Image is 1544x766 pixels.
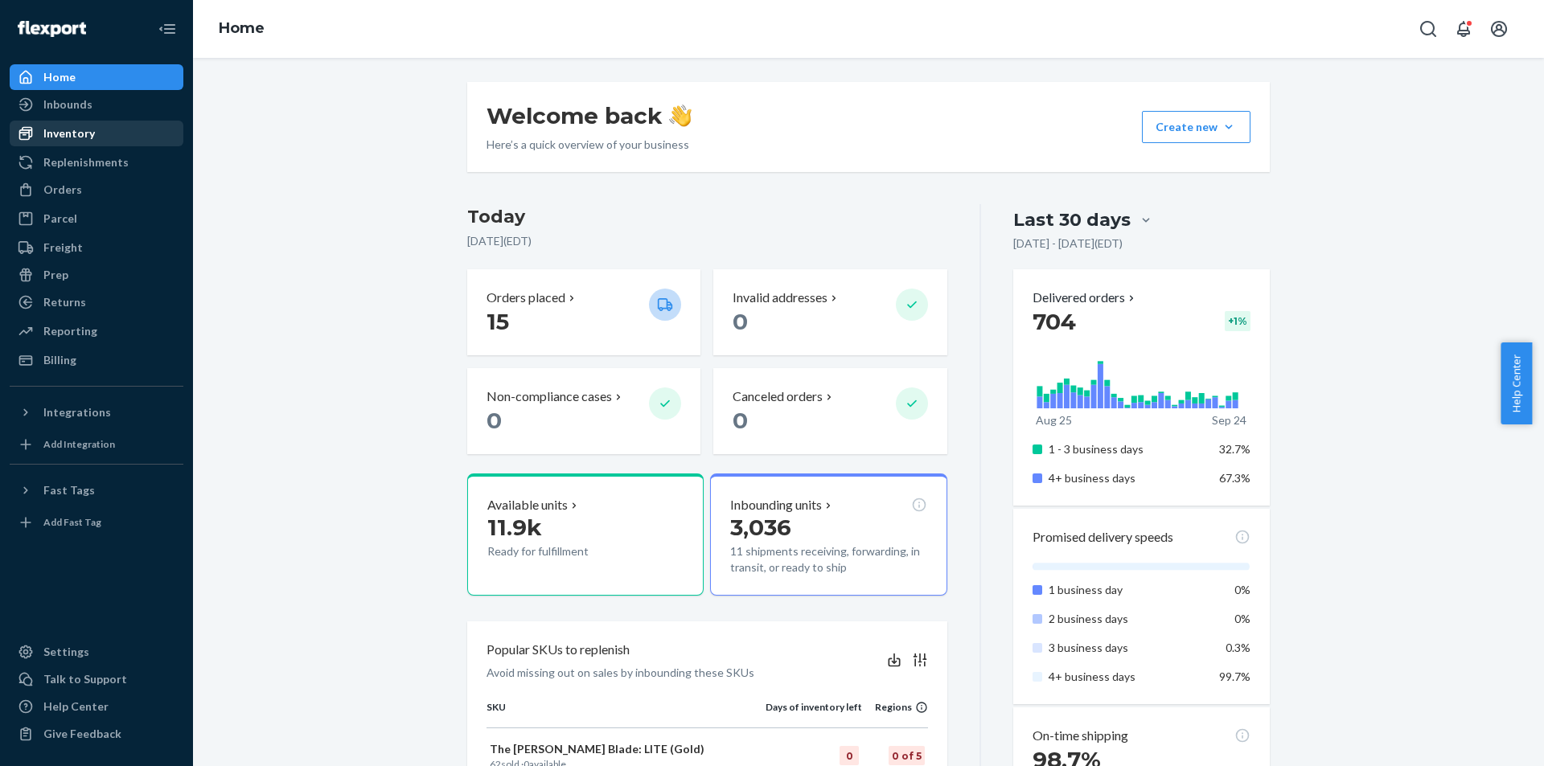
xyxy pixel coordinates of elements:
p: Ready for fulfillment [487,543,636,559]
button: Open account menu [1483,13,1515,45]
button: Close Navigation [151,13,183,45]
span: 0% [1234,612,1250,625]
span: 11.9k [487,514,542,541]
a: Prep [10,262,183,288]
div: Regions [862,700,928,714]
span: 15 [487,308,509,335]
div: Freight [43,240,83,256]
ol: breadcrumbs [206,6,277,52]
button: Delivered orders [1033,289,1138,307]
div: Inventory [43,125,95,141]
div: Orders [43,182,82,198]
span: 704 [1033,308,1076,335]
div: Home [43,69,76,85]
div: 0 of 5 [889,746,925,765]
p: 1 business day [1049,582,1207,598]
span: 99.7% [1219,670,1250,683]
div: Billing [43,352,76,368]
p: Avoid missing out on sales by inbounding these SKUs [487,665,754,681]
button: Canceled orders 0 [713,368,947,454]
p: Available units [487,496,568,514]
p: 3 business days [1049,640,1207,656]
a: Inventory [10,121,183,146]
div: Prep [43,267,68,283]
div: Integrations [43,404,111,420]
div: Add Integration [43,437,115,451]
div: Settings [43,644,89,660]
h1: Welcome back [487,101,692,130]
p: Sep 24 [1212,412,1246,428]
p: 4+ business days [1049,470,1207,486]
div: Inbounds [43,96,92,113]
button: Inbounding units3,03611 shipments receiving, forwarding, in transit, or ready to ship [710,473,947,596]
p: Popular SKUs to replenish [487,641,630,659]
a: Home [219,19,265,37]
p: Canceled orders [733,387,823,406]
a: Orders [10,177,183,203]
div: + 1 % [1225,311,1250,331]
p: Non-compliance cases [487,387,612,406]
span: 0% [1234,583,1250,596]
p: Inbounding units [730,496,822,514]
span: 32.7% [1219,442,1250,456]
span: 0 [733,308,748,335]
p: Promised delivery speeds [1033,528,1173,547]
a: Add Integration [10,432,183,457]
a: Replenishments [10,150,183,175]
a: Reporting [10,318,183,344]
button: Integrations [10,399,183,425]
a: Inbounds [10,92,183,117]
a: Billing [10,347,183,373]
div: Add Fast Tag [43,515,101,529]
button: Fast Tags [10,477,183,503]
p: 11 shipments receiving, forwarding, in transit, or ready to ship [730,543,926,576]
a: Parcel [10,206,183,231]
th: SKU [487,700,766,727]
p: 1 - 3 business days [1049,441,1207,457]
div: Returns [43,294,86,310]
p: The [PERSON_NAME] Blade: LITE (Gold) [490,741,762,757]
p: Here’s a quick overview of your business [487,137,692,153]
span: 0 [733,407,748,434]
button: Open Search Box [1412,13,1444,45]
button: Non-compliance cases 0 [467,368,700,454]
button: Help Center [1501,342,1532,424]
div: Fast Tags [43,482,95,498]
a: Returns [10,289,183,315]
div: Last 30 days [1013,207,1131,232]
div: Give Feedback [43,726,121,742]
button: Available units11.9kReady for fulfillment [467,473,704,596]
img: hand-wave emoji [669,104,692,127]
div: Reporting [43,323,97,339]
img: Flexport logo [18,21,86,37]
button: Invalid addresses 0 [713,269,947,355]
p: 4+ business days [1049,669,1207,685]
p: Orders placed [487,289,565,307]
p: Invalid addresses [733,289,827,307]
div: Help Center [43,698,109,715]
button: Open notifications [1447,13,1480,45]
button: Orders placed 15 [467,269,700,355]
p: 2 business days [1049,611,1207,627]
div: Talk to Support [43,671,127,687]
button: Create new [1142,111,1250,143]
div: Parcel [43,211,77,227]
th: Days of inventory left [766,700,862,727]
span: 0.3% [1226,641,1250,654]
p: [DATE] ( EDT ) [467,233,947,249]
span: 0 [487,407,502,434]
a: Help Center [10,694,183,719]
div: Replenishments [43,154,129,170]
a: Add Fast Tag [10,510,183,535]
a: Home [10,64,183,90]
button: Give Feedback [10,721,183,747]
span: 67.3% [1219,471,1250,485]
a: Freight [10,235,183,260]
p: On-time shipping [1033,727,1128,745]
p: [DATE] - [DATE] ( EDT ) [1013,236,1123,252]
h3: Today [467,204,947,230]
button: Talk to Support [10,666,183,692]
div: 0 [840,746,859,765]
